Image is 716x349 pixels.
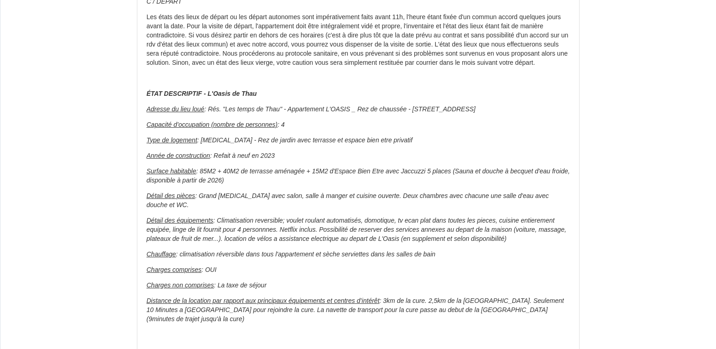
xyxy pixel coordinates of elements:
[146,266,202,273] em: Charges comprises
[146,281,214,289] u: Charges non comprises
[146,167,570,184] em: : 85M2 + 40M2 de terrasse aménagée + 15M2 d'Espace Bien Etre avec Jaccuzzi 5 places (Sauna et dou...
[146,250,176,258] u: Chauffage
[146,121,285,128] em: : 4
[146,167,196,175] u: Surface habitable
[146,136,413,144] em: : [MEDICAL_DATA] - Rez de jardin avec terrasse et espace bien etre privatif
[146,192,549,208] em: : Grand [MEDICAL_DATA] avec salon, salle à manger et cuisine ouverte. Deux chambres avec chacune ...
[146,136,197,144] u: Type de logement
[146,297,380,304] u: Distance de la location par rapport aux principaux équipements et centres d’intérêt
[146,281,267,289] em: : La taxe de séjour
[146,90,257,97] strong: ÉTAT DESCRIPTIF - L'Oasis de Thau
[204,105,476,113] em: : Rés. "Les temps de Thau" - Appartement L'OASIS _ Rez de chaussée - [STREET_ADDRESS]
[146,217,566,242] em: : Climatisation reversible; voulet roulant automatisés, domotique, tv ecan plat dans toutes les p...
[146,152,275,159] em: : Refait à neuf en 2023
[146,13,570,68] p: Les états des lieux de départ ou les départ autonomes sont impérativement faits avant 11h, l'heur...
[146,217,213,224] u: Détail des équipements
[202,266,217,273] em: : OUI
[146,297,564,323] em: : 3km de la cure. 2,5km de la [GEOGRAPHIC_DATA]. Seulement 10 Minutes a [GEOGRAPHIC_DATA] pour re...
[146,152,210,159] u: Année de construction
[146,121,277,128] u: Capacité d’occupation (nombre de personnes)
[146,105,204,113] em: Adresse du lieu loué
[146,192,195,199] u: Détail des pièces
[146,250,435,258] em: : climatisation réversible dans tous l'appartement et sèche serviettes dans les salles de bain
